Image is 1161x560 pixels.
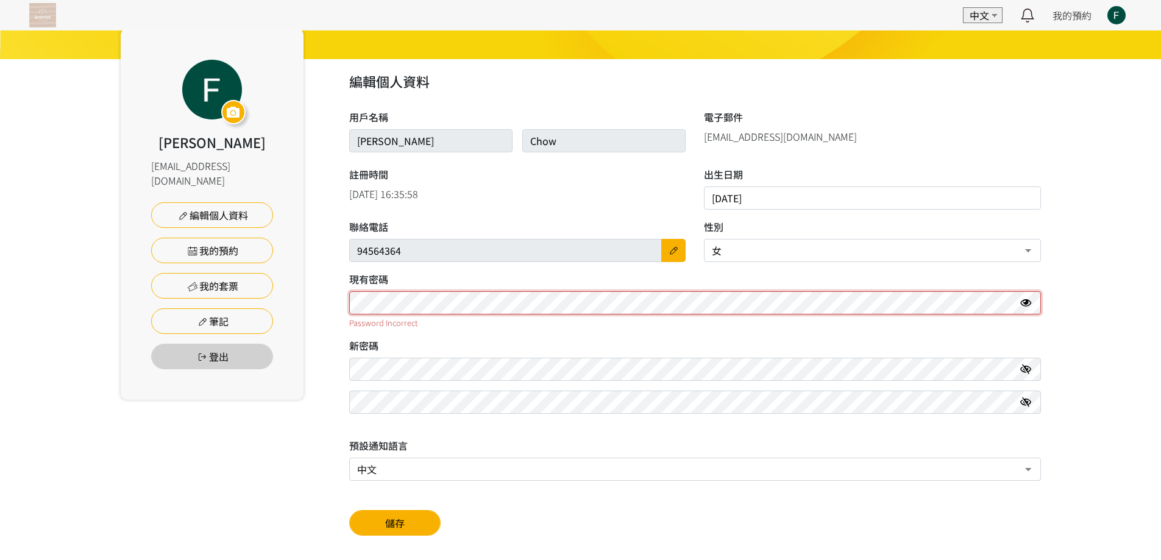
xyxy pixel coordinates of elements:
input: 請輸入姓氏 [522,129,686,152]
a: 筆記 [151,308,273,334]
input: 出生日期 [704,186,1040,210]
a: 我的預約 [151,238,273,263]
label: 預設通知語言 [349,438,408,453]
label: 聯絡電話 [349,219,388,234]
button: 登出 [151,344,273,369]
div: [DATE] 16:35:58 [349,186,686,201]
a: 我的套票 [151,273,273,299]
div: Password Incorrect [349,317,1041,328]
label: 現有密碼 [349,272,388,286]
h2: 編輯個人資料 [349,71,1041,91]
label: 註冊時間 [349,167,388,182]
div: [EMAIL_ADDRESS][DOMAIN_NAME] [151,158,273,188]
div: [PERSON_NAME] [158,132,266,152]
input: 請輸入名稱 [349,129,513,152]
a: 編輯個人資料 [151,202,273,228]
div: [EMAIL_ADDRESS][DOMAIN_NAME] [704,129,1040,144]
a: 我的預約 [1053,8,1092,23]
label: 性別 [704,219,723,234]
label: 用戶名稱 [349,110,388,124]
label: 出生日期 [704,167,743,182]
label: 新密碼 [349,338,378,353]
label: 電子郵件 [704,110,743,124]
button: 儲存 [349,510,441,536]
img: T57dtJh47iSJKDtQ57dN6xVUMYY2M0XQuGF02OI4.png [29,3,56,27]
